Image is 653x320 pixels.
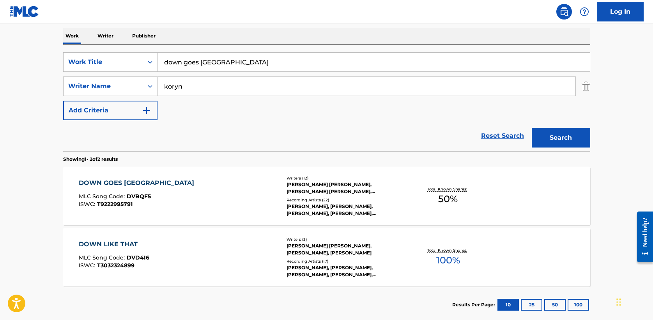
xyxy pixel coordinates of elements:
[68,57,138,67] div: Work Title
[79,201,97,208] span: ISWC :
[130,28,158,44] p: Publisher
[544,299,566,311] button: 50
[556,4,572,20] a: Public Search
[79,193,127,200] span: MLC Song Code :
[631,206,653,268] iframe: Resource Center
[142,106,151,115] img: 9d2ae6d4665cec9f34b9.svg
[63,228,590,286] a: DOWN LIKE THATMLC Song Code:DVD4I6ISWC:T3032324899Writers (3)[PERSON_NAME] [PERSON_NAME], [PERSON...
[559,7,569,16] img: search
[532,128,590,148] button: Search
[436,253,460,267] span: 100 %
[97,201,133,208] span: T9222995791
[79,254,127,261] span: MLC Song Code :
[63,167,590,225] a: DOWN GOES [GEOGRAPHIC_DATA]MLC Song Code:DVBQF5ISWC:T9222995791Writers (12)[PERSON_NAME] [PERSON_...
[287,197,404,203] div: Recording Artists ( 22 )
[95,28,116,44] p: Writer
[79,178,198,188] div: DOWN GOES [GEOGRAPHIC_DATA]
[287,264,404,278] div: [PERSON_NAME], [PERSON_NAME], [PERSON_NAME], [PERSON_NAME], [PERSON_NAME] FEATURING [PERSON_NAME]
[614,283,653,320] iframe: Chat Widget
[63,28,81,44] p: Work
[127,254,149,261] span: DVD4I6
[287,175,404,181] div: Writers ( 12 )
[287,181,404,195] div: [PERSON_NAME] [PERSON_NAME], [PERSON_NAME] [PERSON_NAME], [PERSON_NAME], [PERSON_NAME], [PERSON_N...
[568,299,589,311] button: 100
[497,299,519,311] button: 10
[63,156,118,163] p: Showing 1 - 2 of 2 results
[521,299,542,311] button: 25
[63,101,157,120] button: Add Criteria
[477,127,528,144] a: Reset Search
[287,203,404,217] div: [PERSON_NAME], [PERSON_NAME], [PERSON_NAME], [PERSON_NAME], [PERSON_NAME]
[9,6,39,17] img: MLC Logo
[577,4,592,20] div: Help
[287,242,404,256] div: [PERSON_NAME] [PERSON_NAME], [PERSON_NAME], [PERSON_NAME]
[580,7,589,16] img: help
[427,247,469,253] p: Total Known Shares:
[452,301,497,308] p: Results Per Page:
[79,262,97,269] span: ISWC :
[127,193,151,200] span: DVBQF5
[63,52,590,151] form: Search Form
[79,240,149,249] div: DOWN LIKE THAT
[97,262,134,269] span: T3032324899
[287,258,404,264] div: Recording Artists ( 17 )
[287,236,404,242] div: Writers ( 3 )
[582,76,590,96] img: Delete Criterion
[68,82,138,91] div: Writer Name
[597,2,644,21] a: Log In
[616,290,621,314] div: Drag
[438,192,458,206] span: 50 %
[427,186,469,192] p: Total Known Shares:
